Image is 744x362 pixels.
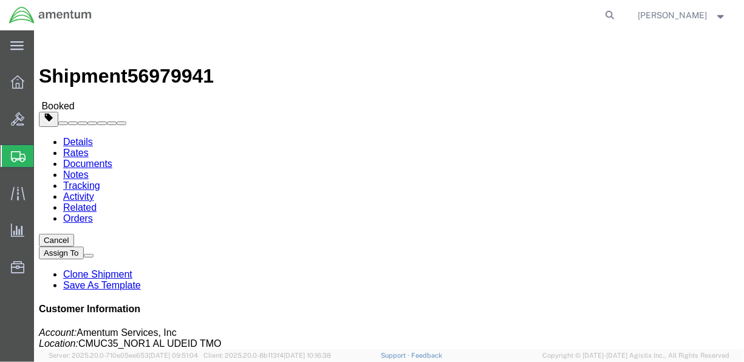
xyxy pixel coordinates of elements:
img: logo [9,6,92,24]
span: Server: 2025.20.0-710e05ee653 [49,352,198,359]
iframe: FS Legacy Container [34,30,744,349]
button: [PERSON_NAME] [638,8,728,22]
span: Copyright © [DATE]-[DATE] Agistix Inc., All Rights Reserved [542,350,729,361]
span: [DATE] 09:51:04 [149,352,198,359]
span: [DATE] 10:16:38 [284,352,331,359]
span: Charles Davis [638,9,708,22]
a: Support [381,352,411,359]
a: Feedback [411,352,442,359]
span: Client: 2025.20.0-8b113f4 [203,352,331,359]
